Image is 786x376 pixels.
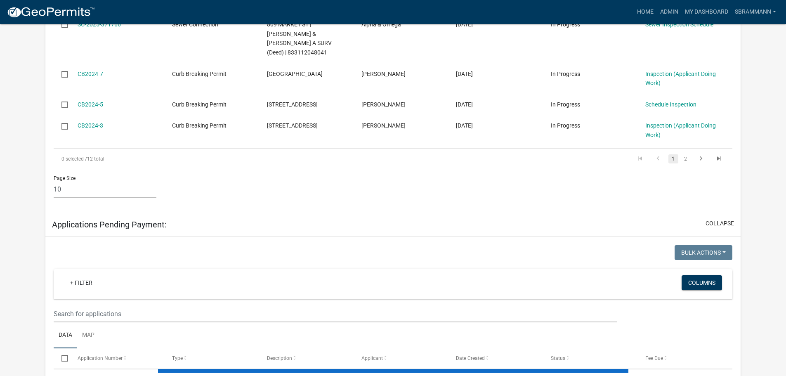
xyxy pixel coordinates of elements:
datatable-header-cell: Applicant [354,348,448,368]
a: Inspection (Applicant Doing Work) [645,71,716,87]
a: Admin [657,4,682,20]
a: go to next page [693,154,709,163]
span: Curb Breaking Permit [172,71,227,77]
a: Schedule Inspection [645,101,696,108]
a: Inspection (Applicant Doing Work) [645,122,716,138]
span: Jerry Dean Henscheid [361,101,406,108]
span: Date Created [456,355,485,361]
a: CB2024-5 [78,101,103,108]
span: 05/22/2024 [456,122,473,129]
span: Curb Breaking Permit [172,101,227,108]
button: Columns [682,275,722,290]
li: page 2 [680,152,692,166]
a: CB2024-3 [78,122,103,129]
span: Curb Breaking Permit [172,122,227,129]
button: Bulk Actions [675,245,732,260]
span: In Progress [551,21,580,28]
a: Data [54,322,77,349]
a: + Filter [64,275,99,290]
span: Applicant [361,355,383,361]
li: page 1 [667,152,680,166]
span: Description [267,355,292,361]
datatable-header-cell: Application Number [70,348,164,368]
a: 2 [681,154,691,163]
a: go to previous page [650,154,666,163]
span: Sewer Connection [172,21,218,28]
span: Alpha & Omega [361,21,401,28]
h5: Applications Pending Payment: [52,220,167,229]
a: Map [77,322,99,349]
span: Fee Due [645,355,663,361]
span: 08/26/2024 [456,71,473,77]
span: 809 MARKET ST | ALBERTSEN, THOMAS A & MARCIA A SURV (Deed) | 833112048041 [267,21,332,56]
span: 06/12/2024 [456,101,473,108]
span: Dustin [361,122,406,129]
a: SC-2025-371766 [78,21,121,28]
span: 1213 GARFIELD AVE [267,71,323,77]
a: My Dashboard [682,4,732,20]
a: SBrammann [732,4,779,20]
span: Type [172,355,183,361]
a: go to first page [632,154,648,163]
span: 602 MARKET ST [267,122,318,129]
datatable-header-cell: Status [543,348,637,368]
a: Home [634,4,657,20]
span: 0 selected / [61,156,87,162]
datatable-header-cell: Description [259,348,353,368]
span: In Progress [551,101,580,108]
a: Sewer Inspection Schedule [645,21,713,28]
span: In Progress [551,71,580,77]
a: CB2024-7 [78,71,103,77]
datatable-header-cell: Date Created [448,348,543,368]
datatable-header-cell: Type [164,348,259,368]
span: Application Number [78,355,123,361]
datatable-header-cell: Fee Due [637,348,732,368]
span: 02/03/2025 [456,21,473,28]
datatable-header-cell: Select [54,348,69,368]
span: 1122 6TH ST [267,101,318,108]
div: 12 total [54,149,322,169]
input: Search for applications [54,305,617,322]
a: 1 [668,154,678,163]
a: go to last page [711,154,727,163]
button: collapse [706,219,734,228]
span: In Progress [551,122,580,129]
span: Nathan Blong [361,71,406,77]
span: Status [551,355,565,361]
